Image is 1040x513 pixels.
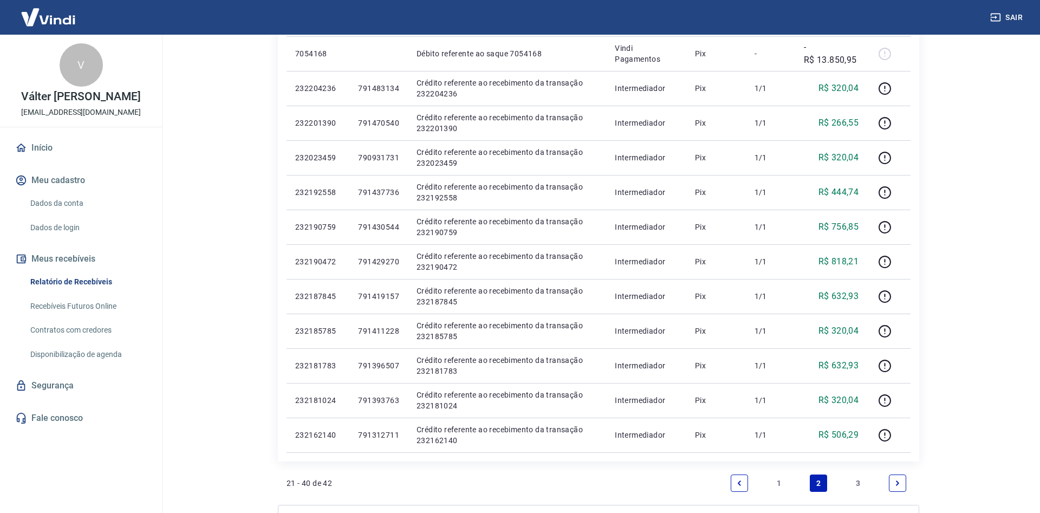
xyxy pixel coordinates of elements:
[417,181,597,203] p: Crédito referente ao recebimento da transação 232192558
[13,247,149,271] button: Meus recebíveis
[26,343,149,366] a: Disponibilização de agenda
[755,256,786,267] p: 1/1
[615,222,678,232] p: Intermediador
[810,475,827,492] a: Page 2 is your current page
[755,430,786,440] p: 1/1
[13,406,149,430] a: Fale conosco
[295,256,341,267] p: 232190472
[295,430,341,440] p: 232162140
[695,118,737,128] p: Pix
[615,43,678,64] p: Vindi Pagamentos
[755,291,786,302] p: 1/1
[695,187,737,198] p: Pix
[695,256,737,267] p: Pix
[21,107,141,118] p: [EMAIL_ADDRESS][DOMAIN_NAME]
[358,291,399,302] p: 791419157
[358,83,399,94] p: 791483134
[615,187,678,198] p: Intermediador
[417,389,597,411] p: Crédito referente ao recebimento da transação 232181024
[417,355,597,376] p: Crédito referente ao recebimento da transação 232181783
[818,324,859,337] p: R$ 320,04
[417,320,597,342] p: Crédito referente ao recebimento da transação 232185785
[358,118,399,128] p: 791470540
[417,251,597,272] p: Crédito referente ao recebimento da transação 232190472
[417,147,597,168] p: Crédito referente ao recebimento da transação 232023459
[287,478,332,489] p: 21 - 40 de 42
[417,48,597,59] p: Débito referente ao saque 7054168
[295,83,341,94] p: 232204236
[417,77,597,99] p: Crédito referente ao recebimento da transação 232204236
[615,430,678,440] p: Intermediador
[818,359,859,372] p: R$ 632,93
[615,256,678,267] p: Intermediador
[818,394,859,407] p: R$ 320,04
[417,216,597,238] p: Crédito referente ao recebimento da transação 232190759
[615,152,678,163] p: Intermediador
[695,83,737,94] p: Pix
[417,112,597,134] p: Crédito referente ao recebimento da transação 232201390
[358,222,399,232] p: 791430544
[358,360,399,371] p: 791396507
[21,91,140,102] p: Válter [PERSON_NAME]
[804,41,859,67] p: -R$ 13.850,95
[818,255,859,268] p: R$ 818,21
[358,326,399,336] p: 791411228
[889,475,906,492] a: Next page
[755,118,786,128] p: 1/1
[615,83,678,94] p: Intermediador
[295,291,341,302] p: 232187845
[615,118,678,128] p: Intermediador
[60,43,103,87] div: V
[755,152,786,163] p: 1/1
[615,326,678,336] p: Intermediador
[295,152,341,163] p: 232023459
[755,222,786,232] p: 1/1
[295,48,341,59] p: 7054168
[726,470,911,496] ul: Pagination
[295,222,341,232] p: 232190759
[26,192,149,215] a: Dados da conta
[818,151,859,164] p: R$ 320,04
[695,152,737,163] p: Pix
[755,360,786,371] p: 1/1
[988,8,1027,28] button: Sair
[755,83,786,94] p: 1/1
[615,360,678,371] p: Intermediador
[818,116,859,129] p: R$ 266,55
[417,424,597,446] p: Crédito referente ao recebimento da transação 232162140
[358,152,399,163] p: 790931731
[295,187,341,198] p: 232192558
[358,187,399,198] p: 791437736
[695,48,737,59] p: Pix
[818,82,859,95] p: R$ 320,04
[818,428,859,441] p: R$ 506,29
[295,118,341,128] p: 232201390
[770,475,788,492] a: Page 1
[755,326,786,336] p: 1/1
[295,360,341,371] p: 232181783
[849,475,867,492] a: Page 3
[26,295,149,317] a: Recebíveis Futuros Online
[295,395,341,406] p: 232181024
[755,395,786,406] p: 1/1
[695,360,737,371] p: Pix
[615,395,678,406] p: Intermediador
[358,430,399,440] p: 791312711
[295,326,341,336] p: 232185785
[695,291,737,302] p: Pix
[695,326,737,336] p: Pix
[755,187,786,198] p: 1/1
[358,395,399,406] p: 791393763
[695,430,737,440] p: Pix
[818,290,859,303] p: R$ 632,93
[731,475,748,492] a: Previous page
[417,285,597,307] p: Crédito referente ao recebimento da transação 232187845
[615,291,678,302] p: Intermediador
[358,256,399,267] p: 791429270
[26,217,149,239] a: Dados de login
[13,136,149,160] a: Início
[818,220,859,233] p: R$ 756,85
[26,319,149,341] a: Contratos com credores
[13,168,149,192] button: Meu cadastro
[13,374,149,398] a: Segurança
